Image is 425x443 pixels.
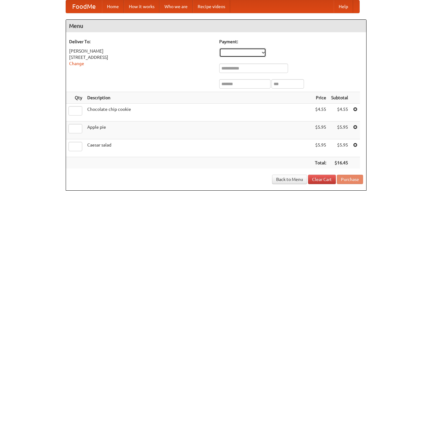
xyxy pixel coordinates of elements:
a: Help [334,0,353,13]
a: FoodMe [66,0,102,13]
td: Caesar salad [85,139,312,157]
a: How it works [124,0,159,13]
h5: Deliver To: [69,39,213,45]
a: Change [69,61,84,66]
td: $4.55 [329,104,351,121]
th: Description [85,92,312,104]
td: Apple pie [85,121,312,139]
td: Chocolate chip cookie [85,104,312,121]
a: Back to Menu [272,175,307,184]
h4: Menu [66,20,366,32]
th: Qty [66,92,85,104]
td: $5.95 [312,121,329,139]
td: $5.95 [329,121,351,139]
th: $16.45 [329,157,351,169]
div: [PERSON_NAME] [69,48,213,54]
a: Home [102,0,124,13]
th: Subtotal [329,92,351,104]
a: Clear Cart [308,175,336,184]
a: Who we are [159,0,193,13]
th: Price [312,92,329,104]
button: Purchase [337,175,363,184]
h5: Payment: [219,39,363,45]
td: $4.55 [312,104,329,121]
div: [STREET_ADDRESS] [69,54,213,60]
th: Total: [312,157,329,169]
td: $5.95 [312,139,329,157]
a: Recipe videos [193,0,230,13]
td: $5.95 [329,139,351,157]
